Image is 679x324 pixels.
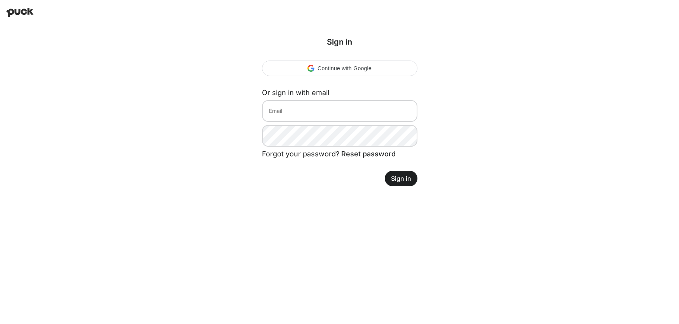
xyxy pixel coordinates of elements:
[341,150,396,158] a: Reset password
[385,171,417,186] button: Sign in
[318,65,372,71] span: Continue with Google
[262,150,396,158] span: Forgot your password?
[262,100,417,122] input: Email
[262,61,417,76] div: Continue with Google
[262,37,417,47] div: Sign in
[262,88,329,97] label: Or sign in with email
[6,8,33,17] img: Puck home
